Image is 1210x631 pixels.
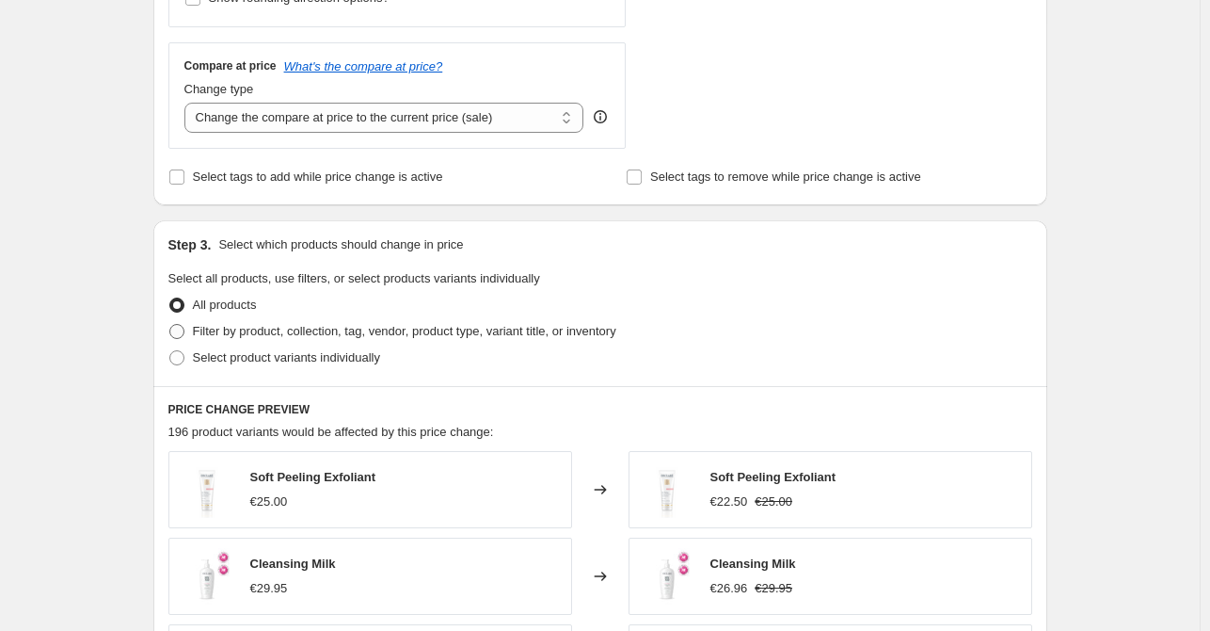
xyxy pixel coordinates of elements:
img: milk400ml_ne_80x.jpg [179,548,235,605]
img: SOFT_PEEL_80x.png [179,461,235,518]
h2: Step 3. [168,235,212,254]
div: €22.50 [710,493,748,511]
div: €25.00 [250,493,288,511]
strike: €25.00 [755,493,792,511]
span: Change type [184,82,254,96]
h6: PRICE CHANGE PREVIEW [168,402,1032,417]
span: Select tags to add while price change is active [193,170,443,184]
span: Cleansing Milk [250,557,336,571]
span: Select tags to remove while price change is active [650,170,921,184]
span: Cleansing Milk [710,557,796,571]
span: Select product variants individually [193,350,380,364]
span: Filter by product, collection, tag, vendor, product type, variant title, or inventory [193,324,616,338]
span: Select all products, use filters, or select products variants individually [168,271,540,285]
img: SOFT_PEEL_80x.png [639,461,695,518]
span: All products [193,298,257,312]
span: Soft Peeling Exfoliant [250,470,376,484]
p: Select which products should change in price [218,235,463,254]
div: €26.96 [710,579,748,598]
span: 196 product variants would be affected by this price change: [168,425,494,439]
strike: €29.95 [755,579,792,598]
div: €29.95 [250,579,288,598]
h3: Compare at price [184,58,277,73]
img: milk400ml_ne_80x.jpg [639,548,695,605]
span: Soft Peeling Exfoliant [710,470,836,484]
div: help [591,107,610,126]
button: What's the compare at price? [284,59,443,73]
